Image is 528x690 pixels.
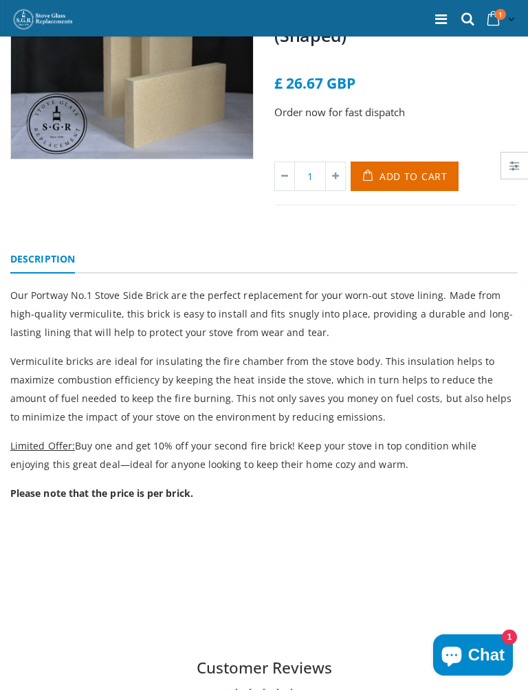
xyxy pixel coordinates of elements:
[495,9,506,20] span: 1
[10,487,193,500] strong: Please note that the price is per brick.
[10,246,75,274] a: Description
[10,439,75,452] span: Limited Offer:
[11,657,517,679] h2: Customer Reviews
[351,162,459,191] button: Add to Cart
[483,6,518,33] a: 1
[274,74,355,93] span: £ 26.67 GBP
[429,634,517,679] inbox-online-store-chat: Shopify online store chat
[435,10,447,28] a: Menu
[379,170,448,183] span: Add to Cart
[10,286,518,342] p: Our Portway No.1 Stove Side Brick are the perfect replacement for your worn-out stove lining. Mad...
[10,436,518,474] p: Buy one and get 10% off your second fire brick! Keep your stove in top condition while enjoying t...
[274,104,518,120] p: Order now for fast dispatch
[10,352,518,426] p: Vermiculite bricks are ideal for insulating the fire chamber from the stove body. This insulation...
[12,8,74,30] img: Stove Glass Replacement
